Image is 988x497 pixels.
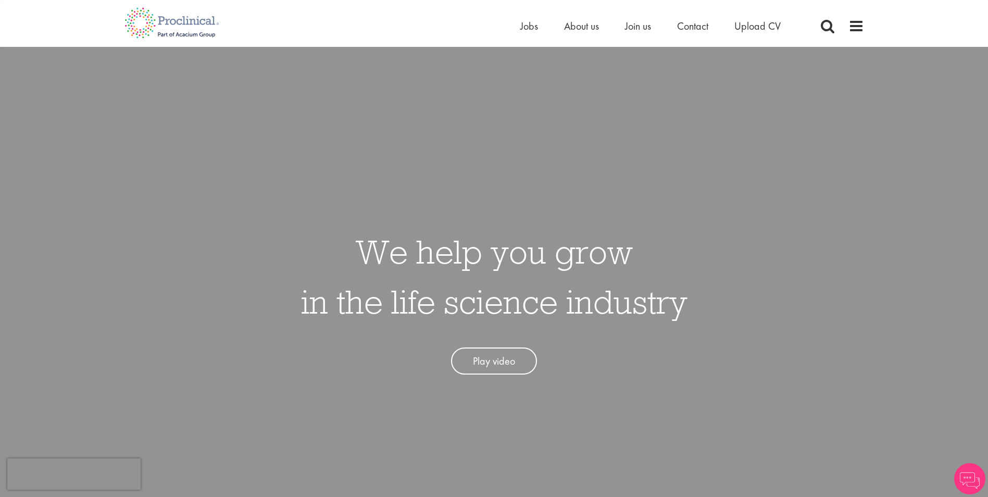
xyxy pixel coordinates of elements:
a: About us [564,19,599,33]
a: Jobs [520,19,538,33]
a: Join us [625,19,651,33]
a: Contact [677,19,708,33]
img: Chatbot [954,463,985,494]
h1: We help you grow in the life science industry [301,227,687,327]
a: Play video [451,347,537,375]
a: Upload CV [734,19,781,33]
